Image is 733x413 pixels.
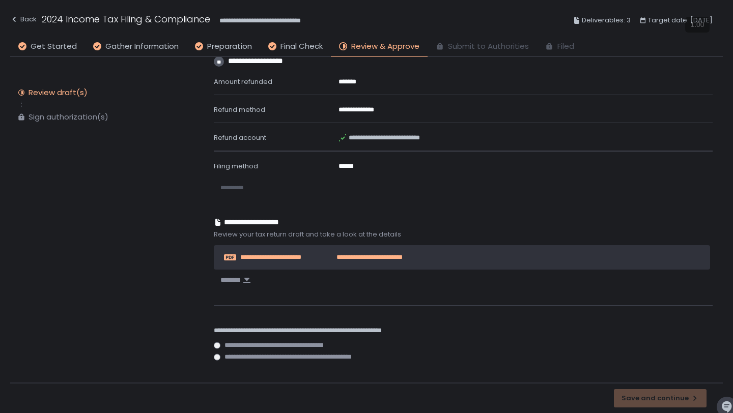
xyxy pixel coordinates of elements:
[557,41,574,52] span: Filed
[582,14,631,26] span: Deliverables: 3
[648,14,713,26] span: Target date: [DATE]
[351,41,419,52] span: Review & Approve
[29,112,108,122] div: Sign authorization(s)
[29,87,88,98] div: Review draft(s)
[10,12,37,29] button: Back
[214,230,713,239] span: Review your tax return draft and take a look at the details
[214,133,266,142] span: Refund account
[214,161,258,171] span: Filing method
[42,12,210,26] h1: 2024 Income Tax Filing & Compliance
[31,41,77,52] span: Get Started
[105,41,179,52] span: Gather Information
[214,105,265,114] span: Refund method
[10,13,37,25] div: Back
[207,41,252,52] span: Preparation
[214,77,272,86] span: Amount refunded
[280,41,323,52] span: Final Check
[448,41,529,52] span: Submit to Authorities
